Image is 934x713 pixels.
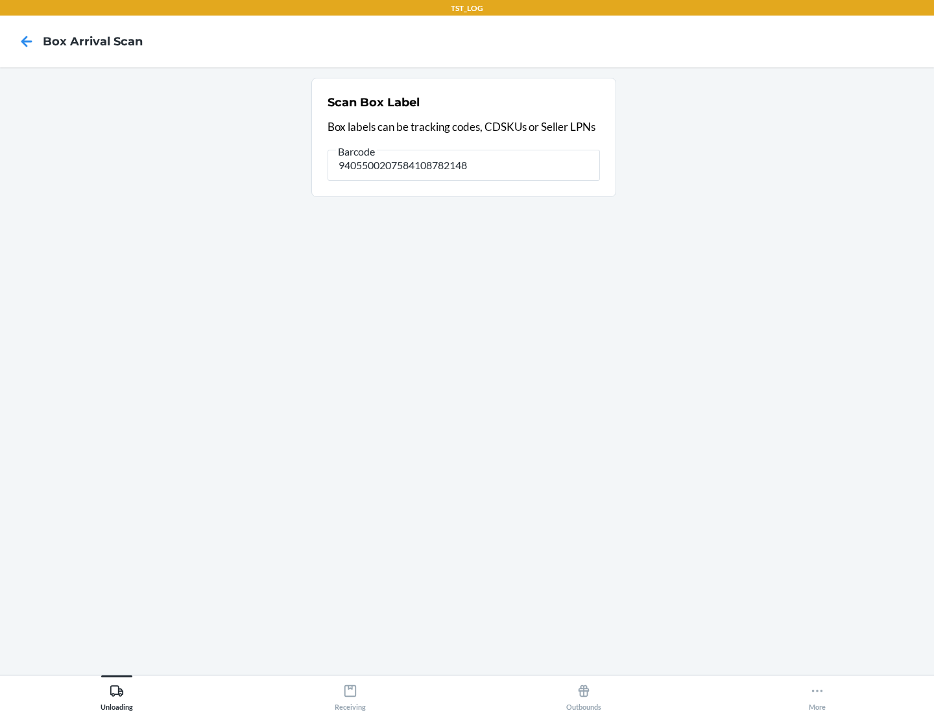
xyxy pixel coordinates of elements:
[328,119,600,135] p: Box labels can be tracking codes, CDSKUs or Seller LPNs
[328,94,420,111] h2: Scan Box Label
[233,675,467,711] button: Receiving
[335,679,366,711] div: Receiving
[451,3,483,14] p: TST_LOG
[336,145,377,158] span: Barcode
[43,33,143,50] h4: Box Arrival Scan
[700,675,934,711] button: More
[566,679,601,711] div: Outbounds
[328,150,600,181] input: Barcode
[467,675,700,711] button: Outbounds
[809,679,826,711] div: More
[101,679,133,711] div: Unloading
